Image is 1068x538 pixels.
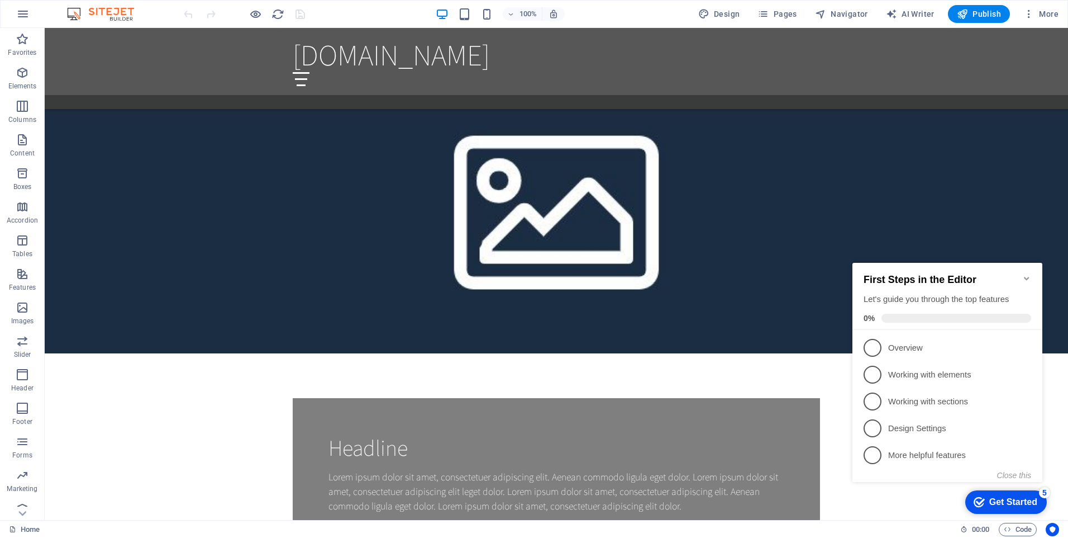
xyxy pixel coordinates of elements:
p: Slider [14,350,31,359]
p: Working with sections [40,149,174,161]
button: Navigator [810,5,872,23]
button: AI Writer [881,5,939,23]
span: Publish [957,8,1001,20]
div: Let's guide you through the top features [16,47,183,59]
i: Reload page [271,8,284,21]
li: Overview [4,88,194,115]
button: Close this [149,224,183,233]
h6: 100% [519,7,537,21]
p: Header [11,384,34,393]
button: Pages [753,5,801,23]
p: Features [9,283,36,292]
span: More [1023,8,1059,20]
li: Design Settings [4,168,194,195]
button: Design [694,5,745,23]
h6: Session time [960,523,990,536]
p: Tables [12,249,32,258]
p: Content [10,149,35,158]
p: Marketing [7,484,37,493]
p: Design Settings [40,176,174,188]
p: Boxes [13,182,32,191]
p: Working with elements [40,122,174,134]
li: Working with elements [4,115,194,141]
p: Favorites [8,48,36,57]
button: 100% [503,7,542,21]
span: : [980,525,981,534]
div: Get Started [141,251,189,261]
p: Overview [40,96,174,107]
span: Navigator [815,8,868,20]
i: On resize automatically adjust zoom level to fit chosen device. [549,9,559,19]
img: Editor Logo [64,7,148,21]
span: Pages [757,8,797,20]
li: More helpful features [4,195,194,222]
p: Columns [8,115,36,124]
li: Working with sections [4,141,194,168]
span: 0% [16,67,34,76]
p: Images [11,317,34,325]
p: Forms [12,451,32,460]
a: Click to cancel selection. Double-click to open Pages [9,523,40,536]
p: Footer [12,417,32,426]
span: 00 00 [972,523,989,536]
button: Publish [948,5,1010,23]
button: reload [271,7,284,21]
button: Code [999,523,1037,536]
div: Minimize checklist [174,27,183,36]
p: More helpful features [40,203,174,215]
button: Click here to leave preview mode and continue editing [249,7,262,21]
div: Design (Ctrl+Alt+Y) [694,5,745,23]
p: Elements [8,82,37,91]
div: 5 [191,240,202,252]
span: Code [1004,523,1032,536]
button: More [1019,5,1063,23]
span: AI Writer [886,8,935,20]
button: Usercentrics [1046,523,1059,536]
p: Accordion [7,216,38,225]
h2: First Steps in the Editor [16,27,183,39]
div: Get Started 5 items remaining, 0% complete [117,244,199,267]
span: Design [698,8,740,20]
